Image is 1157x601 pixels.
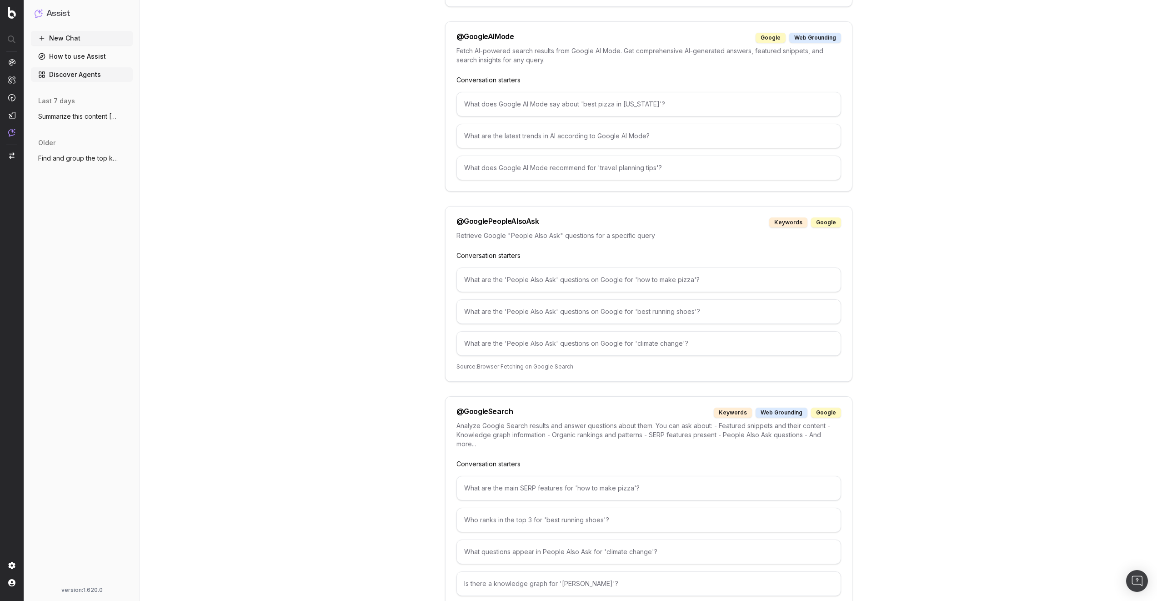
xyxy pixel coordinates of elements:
[811,217,841,227] div: google
[456,156,841,180] div: What does Google AI Mode recommend for 'travel planning tips'?
[8,562,15,569] img: Setting
[756,408,807,418] div: web grounding
[456,363,841,370] p: Source: Browser Fetching on Google Search
[8,111,15,119] img: Studio
[38,112,118,121] span: Summarize this content [URL][PERSON_NAME]
[456,540,841,564] div: What questions appear in People Also Ask for 'climate change'?
[456,231,841,240] p: Retrieve Google "People Also Ask" questions for a specific query
[456,299,841,324] div: What are the 'People Also Ask' questions on Google for 'best running shoes'?
[8,94,15,101] img: Activation
[1126,570,1148,592] div: Open Intercom Messenger
[35,7,129,20] button: Assist
[456,124,841,148] div: What are the latest trends in AI according to Google AI Mode?
[8,76,15,84] img: Intelligence
[8,59,15,66] img: Analytics
[456,421,841,449] p: Analyze Google Search results and answer questions about them. You can ask about: - Featured snip...
[456,76,841,85] p: Conversation starters
[456,46,841,65] p: Fetch AI-powered search results from Google AI Mode. Get comprehensive AI-generated answers, feat...
[456,268,841,292] div: What are the 'People Also Ask' questions on Google for 'how to make pizza'?
[38,154,118,163] span: Find and group the top keywords for hack
[31,49,133,64] a: How to use Assist
[31,31,133,45] button: New Chat
[38,96,75,106] span: last 7 days
[456,33,514,43] div: @ GoogleAIMode
[456,251,841,260] p: Conversation starters
[811,408,841,418] div: google
[789,33,841,43] div: web grounding
[8,129,15,136] img: Assist
[8,7,16,19] img: Botify logo
[456,508,841,532] div: Who ranks in the top 3 for 'best running shoes'?
[756,33,786,43] div: google
[456,571,841,596] div: Is there a knowledge graph for '[PERSON_NAME]'?
[456,476,841,500] div: What are the main SERP features for 'how to make pizza'?
[456,92,841,116] div: What does Google AI Mode say about 'best pizza in [US_STATE]'?
[9,152,15,159] img: Switch project
[31,109,133,124] button: Summarize this content [URL][PERSON_NAME]
[46,7,70,20] h1: Assist
[35,586,129,594] div: version: 1.620.0
[31,67,133,82] a: Discover Agents
[456,408,513,418] div: @ GoogleSearch
[31,151,133,166] button: Find and group the top keywords for hack
[456,331,841,356] div: What are the 'People Also Ask' questions on Google for 'climate change'?
[456,460,841,469] p: Conversation starters
[38,138,55,147] span: older
[714,408,752,418] div: keywords
[769,217,807,227] div: keywords
[35,9,43,18] img: Assist
[8,579,15,586] img: My account
[456,217,539,227] div: @ GooglePeopleAlsoAsk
